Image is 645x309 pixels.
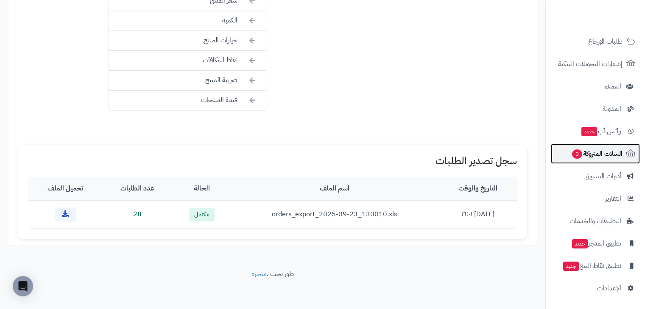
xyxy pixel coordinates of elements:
[551,76,640,97] a: العملاء
[562,260,621,272] span: تطبيق نقاط البيع
[572,239,588,248] span: جديد
[551,121,640,141] a: وآتس آبجديد
[109,31,266,51] li: خيارات المنتج
[588,36,623,47] span: طلبات الإرجاع
[231,201,438,228] td: orders_export_2025-09-23_130010.xls
[572,149,582,159] span: 0
[551,233,640,254] a: تطبيق المتجرجديد
[551,188,640,209] a: التقارير
[109,51,266,71] li: نقاط المكافآت
[189,208,215,221] span: مكتمل
[28,155,517,166] h1: سجل تصدير الطلبات
[603,103,621,115] span: المدونة
[581,127,597,136] span: جديد
[109,71,266,91] li: ضريبة المنتج
[551,166,640,186] a: أدوات التسويق
[102,177,173,201] th: عدد الطلبات
[438,201,517,228] td: [DATE] ١٦:٠١
[231,177,438,201] th: اسم الملف
[109,91,266,110] li: قيمة المنتجات
[551,54,640,74] a: إشعارات التحويلات البنكية
[581,125,621,137] span: وآتس آب
[551,256,640,276] a: تطبيق نقاط البيعجديد
[570,215,621,227] span: التطبيقات والخدمات
[251,269,267,279] a: متجرة
[109,11,266,31] li: الكمية
[571,148,623,160] span: السلات المتروكة
[173,177,231,201] th: الحالة
[597,282,621,294] span: الإعدادات
[13,276,33,296] div: Open Intercom Messenger
[563,262,579,271] span: جديد
[584,170,621,182] span: أدوات التسويق
[28,177,102,201] th: تحميل الملف
[551,143,640,164] a: السلات المتروكة0
[605,80,621,92] span: العملاء
[551,99,640,119] a: المدونة
[605,193,621,204] span: التقارير
[558,58,623,70] span: إشعارات التحويلات البنكية
[102,201,173,228] td: 28
[438,177,517,201] th: التاريخ والوقت
[551,31,640,52] a: طلبات الإرجاع
[571,237,621,249] span: تطبيق المتجر
[551,278,640,298] a: الإعدادات
[551,211,640,231] a: التطبيقات والخدمات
